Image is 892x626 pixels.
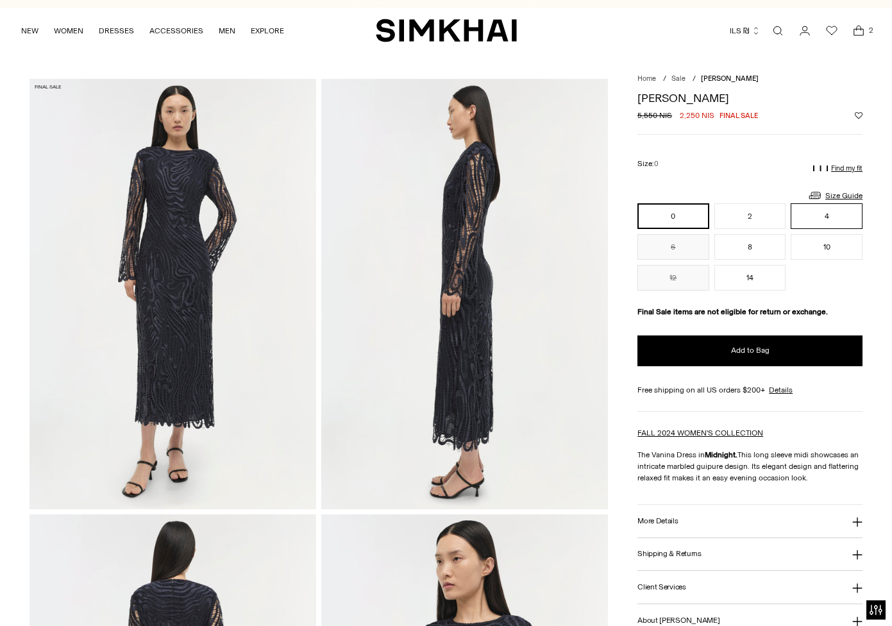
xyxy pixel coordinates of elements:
[637,517,678,525] h3: More Details
[637,384,863,396] div: Free shipping on all US orders $200+
[680,110,714,121] span: 2,250 NIS
[321,79,608,509] img: Vanina Dress
[637,616,719,625] h3: About [PERSON_NAME]
[637,74,656,83] a: Home
[637,92,863,104] h1: [PERSON_NAME]
[637,110,672,121] s: 5,550 NIS
[791,203,863,229] button: 4
[637,583,686,591] h3: Client Services
[792,18,818,44] a: Go to the account page
[705,450,737,459] strong: Midnight.
[637,505,863,537] button: More Details
[731,345,770,356] span: Add to Bag
[846,18,871,44] a: Open cart modal
[701,74,759,83] span: [PERSON_NAME]
[21,17,38,45] a: NEW
[730,17,761,45] button: ILS ₪
[149,17,203,45] a: ACCESSORIES
[219,17,235,45] a: MEN
[637,307,828,316] strong: Final Sale items are not eligible for return or exchange.
[693,74,696,85] div: /
[251,17,284,45] a: EXPLORE
[637,203,709,229] button: 0
[819,18,845,44] a: Wishlist
[637,234,709,260] button: 6
[29,79,316,509] img: Vanina Dress
[791,234,863,260] button: 10
[637,265,709,291] button: 12
[855,112,863,119] button: Add to Wishlist
[637,571,863,604] button: Client Services
[654,160,659,168] span: 0
[765,18,791,44] a: Open search modal
[99,17,134,45] a: DRESSES
[637,538,863,571] button: Shipping & Returns
[637,550,702,558] h3: Shipping & Returns
[637,428,763,437] a: FALL 2024 WOMEN'S COLLECTION
[865,24,877,36] span: 2
[663,74,666,85] div: /
[714,265,786,291] button: 14
[637,158,659,170] label: Size:
[376,18,517,43] a: SIMKHAI
[714,203,786,229] button: 2
[637,335,863,366] button: Add to Bag
[807,187,863,203] a: Size Guide
[54,17,83,45] a: WOMEN
[637,449,863,484] p: The Vanina Dress in This long sleeve midi showcases an intricate marbled guipure design. Its eleg...
[671,74,686,83] a: Sale
[714,234,786,260] button: 8
[637,74,863,85] nav: breadcrumbs
[769,384,793,396] a: Details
